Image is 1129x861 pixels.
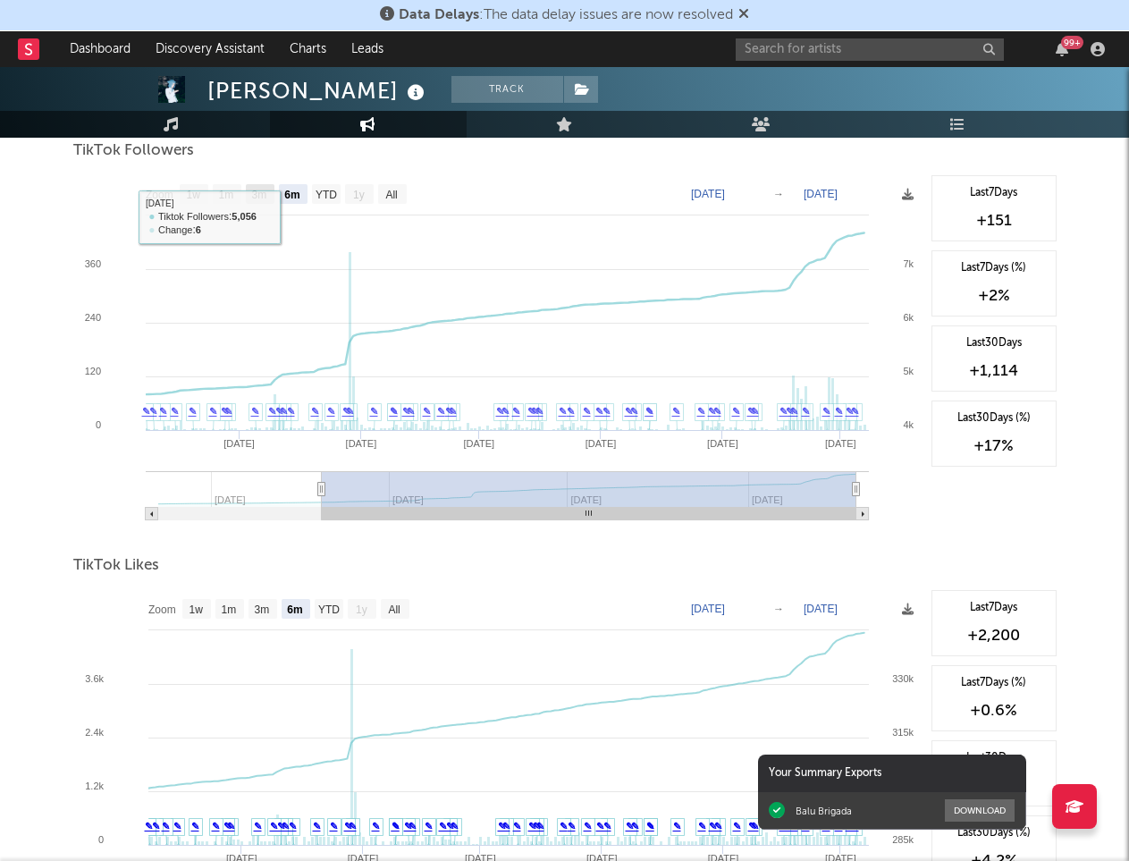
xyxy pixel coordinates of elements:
a: ✎ [446,821,454,831]
text: 3m [254,604,269,616]
text: → [773,603,784,615]
a: ✎ [282,821,290,831]
a: ✎ [277,821,285,831]
a: ✎ [451,821,459,831]
a: ✎ [498,821,506,831]
a: ✎ [313,821,321,831]
a: ✎ [802,406,810,417]
a: ✎ [159,406,167,417]
text: [DATE] [804,603,838,615]
a: ✎ [344,821,352,831]
a: ✎ [280,406,288,417]
a: ✎ [439,821,447,831]
a: ✎ [152,821,160,831]
a: ✎ [409,821,417,831]
a: ✎ [275,406,283,417]
span: Dismiss [738,8,749,22]
text: 1m [221,604,236,616]
text: 6m [284,189,299,201]
a: ✎ [173,821,181,831]
div: Last 7 Days [941,600,1047,616]
text: 315k [892,727,914,738]
text: 3m [251,189,266,201]
a: ✎ [209,406,217,417]
text: Zoom [148,604,176,616]
div: Last 30 Days (%) [941,825,1047,841]
a: ✎ [254,821,262,831]
text: YTD [315,189,336,201]
a: ✎ [528,821,536,831]
button: Download [945,799,1015,822]
text: 1y [356,604,367,616]
a: ✎ [851,406,859,417]
div: +2,200 [941,625,1047,646]
text: 6m [287,604,302,616]
div: +1,114 [941,360,1047,382]
a: ✎ [223,821,232,831]
a: ✎ [251,406,259,417]
text: 360 [84,258,100,269]
span: Data Delays [399,8,479,22]
div: Last 30 Days [941,335,1047,351]
a: ✎ [559,406,567,417]
text: [DATE] [345,438,376,449]
a: ✎ [287,406,295,417]
a: Dashboard [57,31,143,67]
div: Last 7 Days (%) [941,260,1047,276]
a: ✎ [709,821,717,831]
a: ✎ [327,406,335,417]
text: 240 [84,312,100,323]
button: 99+ [1056,42,1068,56]
text: 2.4k [85,727,104,738]
text: 1w [186,189,200,201]
div: Last 7 Days [941,185,1047,201]
a: ✎ [733,821,741,831]
div: +0.6 % [941,700,1047,722]
text: [DATE] [804,188,838,200]
a: ✎ [268,406,276,417]
text: [DATE] [824,438,855,449]
text: 330k [892,673,914,684]
text: 4k [903,419,914,430]
a: ✎ [270,821,278,831]
a: ✎ [786,406,794,417]
text: 120 [84,366,100,376]
a: ✎ [330,821,338,831]
text: 1m [218,189,233,201]
a: ✎ [311,406,319,417]
a: ✎ [425,821,433,831]
text: 6k [903,312,914,323]
text: → [773,188,784,200]
a: ✎ [342,406,350,417]
a: ✎ [646,821,654,831]
text: All [385,189,397,201]
span: TikTok Followers [73,140,194,162]
a: ✎ [437,406,445,417]
text: 0 [97,834,103,845]
a: ✎ [835,406,843,417]
a: ✎ [625,406,633,417]
div: [PERSON_NAME] [207,76,429,106]
div: Last 7 Days (%) [941,675,1047,691]
a: ✎ [822,406,830,417]
a: ✎ [584,821,592,831]
a: ✎ [645,406,653,417]
a: ✎ [535,406,543,417]
a: ✎ [714,821,722,831]
div: Last 30 Days [941,750,1047,766]
a: ✎ [626,821,634,831]
a: ✎ [221,406,229,417]
a: ✎ [630,406,638,417]
a: ✎ [673,821,681,831]
a: ✎ [423,406,431,417]
text: 5k [903,366,914,376]
a: ✎ [602,406,611,417]
text: 285k [892,834,914,845]
a: ✎ [496,406,504,417]
a: ✎ [698,821,706,831]
text: 1w [189,604,203,616]
text: [DATE] [707,438,738,449]
a: ✎ [672,406,680,417]
text: Zoom [146,189,173,201]
a: ✎ [512,406,520,417]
